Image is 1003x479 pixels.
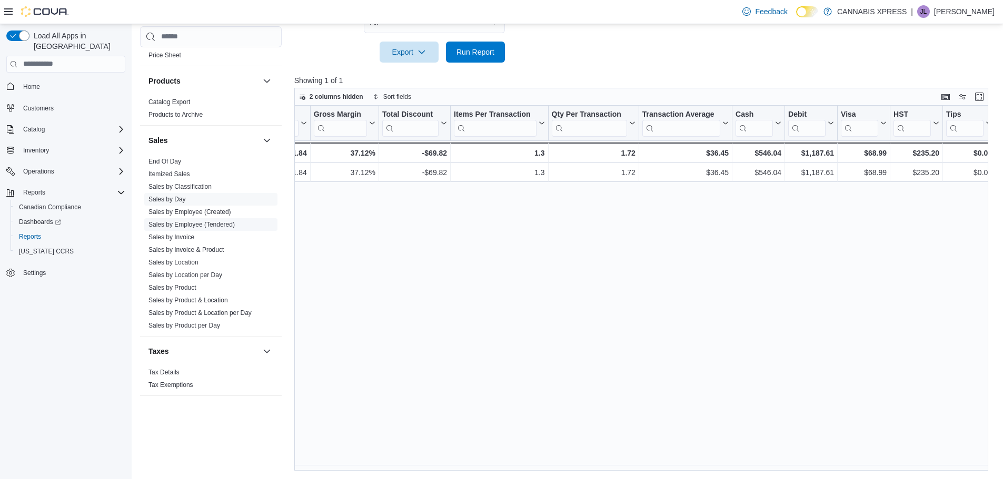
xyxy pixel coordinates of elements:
[642,109,720,136] div: Transaction Average
[19,80,125,93] span: Home
[841,109,887,136] button: Visa
[917,5,930,18] div: Jodi LeBlanc
[148,346,259,356] button: Taxes
[15,201,125,213] span: Canadian Compliance
[148,322,220,329] a: Sales by Product per Day
[736,109,781,136] button: Cash
[250,166,307,179] div: $581.84
[15,245,125,258] span: Washington CCRS
[893,109,931,119] div: HST
[148,183,212,190] a: Sales by Classification
[148,52,181,59] a: Price Sheet
[148,208,231,216] span: Sales by Employee (Created)
[11,215,130,229] a: Dashboards
[148,369,180,376] a: Tax Details
[920,5,927,18] span: JL
[6,75,125,308] nav: Complex example
[148,135,168,146] h3: Sales
[19,123,125,136] span: Catalog
[19,80,44,93] a: Home
[19,144,53,157] button: Inventory
[946,109,992,136] button: Tips
[314,166,375,179] div: 37.12%
[148,158,181,165] a: End Of Day
[148,297,228,304] a: Sales by Product & Location
[250,147,307,159] div: $581.84
[911,5,913,18] p: |
[19,218,61,226] span: Dashboards
[456,47,494,57] span: Run Report
[841,109,878,119] div: Visa
[796,6,818,17] input: Dark Mode
[140,366,282,395] div: Taxes
[310,93,363,101] span: 2 columns hidden
[148,259,198,266] a: Sales by Location
[148,98,190,106] span: Catalog Export
[148,271,222,279] span: Sales by Location per Day
[19,186,125,199] span: Reports
[294,75,996,86] p: Showing 1 of 1
[148,246,224,253] a: Sales by Invoice & Product
[369,90,415,103] button: Sort fields
[837,5,907,18] p: CANNABIS XPRESS
[2,100,130,116] button: Customers
[148,346,169,356] h3: Taxes
[21,6,68,17] img: Cova
[551,166,635,179] div: 1.72
[295,90,368,103] button: 2 columns hidden
[140,96,282,125] div: Products
[148,381,193,389] a: Tax Exemptions
[261,75,273,87] button: Products
[551,147,635,159] div: 1.72
[148,283,196,292] span: Sales by Product
[261,134,273,147] button: Sales
[19,266,125,279] span: Settings
[946,166,992,179] div: $0.00
[148,233,194,241] a: Sales by Invoice
[148,111,203,118] a: Products to Archive
[23,188,45,197] span: Reports
[454,147,545,159] div: 1.3
[148,233,194,241] span: Sales by Invoice
[313,147,375,159] div: 37.12%
[11,229,130,244] button: Reports
[2,143,130,158] button: Inventory
[15,230,125,243] span: Reports
[148,170,190,178] a: Itemized Sales
[946,109,984,119] div: Tips
[642,166,729,179] div: $36.45
[15,230,45,243] a: Reports
[148,309,252,317] span: Sales by Product & Location per Day
[893,166,939,179] div: $235.20
[788,147,834,159] div: $1,187.61
[642,147,729,159] div: $36.45
[250,109,299,136] div: Gross Profit
[19,165,58,178] button: Operations
[148,110,203,119] span: Products to Archive
[19,101,125,115] span: Customers
[148,220,235,229] span: Sales by Employee (Tendered)
[973,90,986,103] button: Enter fullscreen
[956,90,969,103] button: Display options
[148,195,186,203] span: Sales by Day
[893,147,939,159] div: $235.20
[2,122,130,137] button: Catalog
[15,201,85,213] a: Canadian Compliance
[788,109,826,136] div: Debit
[148,76,181,86] h3: Products
[140,155,282,336] div: Sales
[454,109,537,119] div: Items Per Transaction
[551,109,635,136] button: Qty Per Transaction
[386,42,432,63] span: Export
[19,144,125,157] span: Inventory
[23,125,45,134] span: Catalog
[23,104,54,113] span: Customers
[23,83,40,91] span: Home
[148,271,222,279] a: Sales by Location per Day
[148,221,235,228] a: Sales by Employee (Tendered)
[19,165,125,178] span: Operations
[736,109,773,119] div: Cash
[642,109,729,136] button: Transaction Average
[2,164,130,179] button: Operations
